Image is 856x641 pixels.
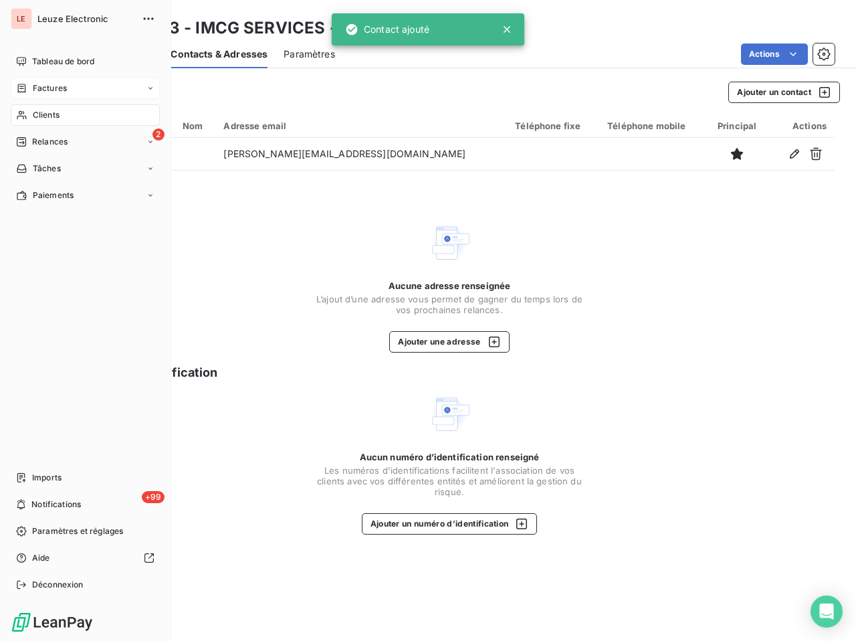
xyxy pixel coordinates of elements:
[32,472,62,484] span: Imports
[741,43,808,65] button: Actions
[362,513,538,535] button: Ajouter un numéro d’identification
[728,82,840,103] button: Ajouter un contact
[11,51,160,72] a: Tableau de bord
[118,16,403,40] h3: 267053 - IMCG SERVICES - 267053
[33,82,67,94] span: Factures
[32,579,84,591] span: Déconnexion
[215,138,507,170] td: [PERSON_NAME][EMAIL_ADDRESS][DOMAIN_NAME]
[142,491,165,503] span: +99
[11,131,160,153] a: 2Relances
[11,78,160,99] a: Factures
[776,120,827,131] div: Actions
[152,128,165,141] span: 2
[223,120,499,131] div: Adresse email
[389,280,511,291] span: Aucune adresse renseignée
[714,120,760,131] div: Principal
[345,17,429,41] div: Contact ajouté
[284,48,335,61] span: Paramètres
[11,185,160,206] a: Paiements
[389,331,509,353] button: Ajouter une adresse
[428,221,471,264] img: Empty state
[183,120,207,131] div: Nom
[11,467,160,488] a: Imports
[316,465,583,497] span: Les numéros d'identifications facilitent l'association de vos clients avec vos différentes entité...
[31,498,81,511] span: Notifications
[33,189,74,201] span: Paiements
[11,521,160,542] a: Paramètres et réglages
[515,120,591,131] div: Téléphone fixe
[316,294,583,315] span: L’ajout d’une adresse vous permet de gagner du temps lors de vos prochaines relances.
[32,525,123,537] span: Paramètres et réglages
[11,547,160,569] a: Aide
[811,596,843,628] div: Open Intercom Messenger
[37,13,134,24] span: Leuze Electronic
[11,8,32,29] div: LE
[11,104,160,126] a: Clients
[32,56,94,68] span: Tableau de bord
[607,120,698,131] div: Téléphone mobile
[32,552,50,564] span: Aide
[11,612,94,633] img: Logo LeanPay
[33,109,60,121] span: Clients
[171,48,267,61] span: Contacts & Adresses
[428,393,471,436] img: Empty state
[11,158,160,179] a: Tâches
[33,163,61,175] span: Tâches
[32,136,68,148] span: Relances
[360,452,540,462] span: Aucun numéro d’identification renseigné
